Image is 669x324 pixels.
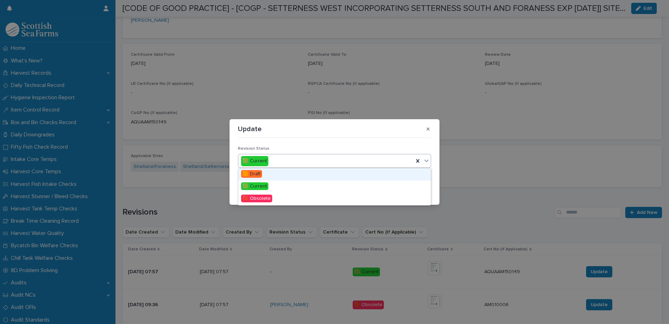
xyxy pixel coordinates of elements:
span: 🟧 Draft [241,170,262,178]
div: 🟩 Current [238,181,431,193]
span: Revision Status [238,147,269,151]
p: Update [238,125,262,133]
div: 🟧 Draft [238,168,431,181]
span: 🟥 Obsolete [241,195,272,202]
span: 🟩 Current [241,182,268,190]
div: 🟩 Current [241,156,268,166]
div: 🟥 Obsolete [238,193,431,205]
